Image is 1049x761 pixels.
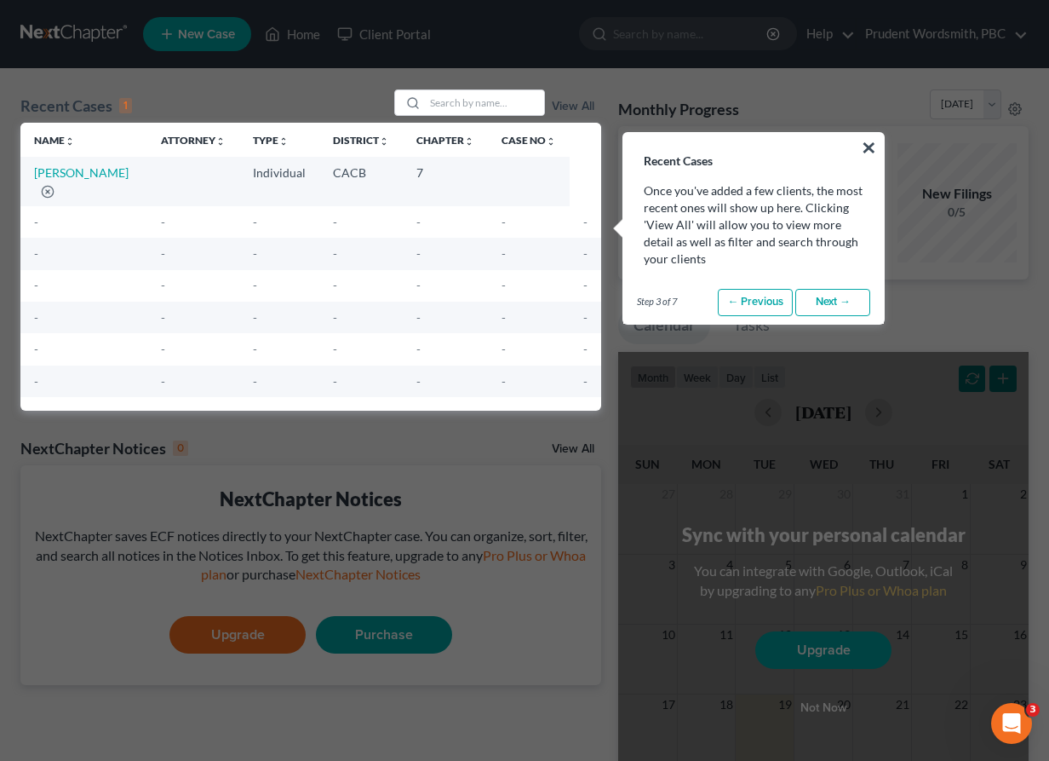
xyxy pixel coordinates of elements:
span: - [502,278,506,292]
i: unfold_more [464,136,474,147]
span: - [583,342,588,356]
span: - [253,215,257,229]
span: - [502,342,506,356]
span: - [502,310,506,325]
i: unfold_more [546,136,556,147]
span: - [416,342,421,356]
span: - [583,374,588,389]
a: Districtunfold_more [333,134,389,147]
a: View All [552,101,594,112]
span: - [583,246,588,261]
span: - [161,278,165,292]
span: - [161,374,165,389]
span: - [502,246,506,261]
div: Recent Cases [20,95,132,116]
span: - [502,374,506,389]
span: - [34,246,38,261]
span: - [416,374,421,389]
h3: Recent Cases [623,133,884,169]
p: Once you've added a few clients, the most recent ones will show up here. Clicking 'View All' will... [644,182,863,268]
span: - [253,278,257,292]
button: × [861,134,877,161]
span: - [416,278,421,292]
span: - [333,374,337,389]
a: Chapterunfold_more [416,134,474,147]
span: - [253,246,257,261]
span: - [161,246,165,261]
div: 1 [119,98,132,113]
span: - [161,310,165,325]
i: unfold_more [278,136,289,147]
span: - [34,310,38,325]
span: - [161,215,165,229]
span: - [253,374,257,389]
span: - [253,342,257,356]
input: Search by name... [425,90,544,115]
span: - [333,310,337,325]
span: Step 3 of 7 [637,295,677,308]
span: - [34,374,38,389]
iframe: Intercom live chat [991,703,1032,744]
td: CACB [319,157,403,205]
span: - [34,215,38,229]
a: Typeunfold_more [253,134,289,147]
span: - [333,215,337,229]
span: - [333,278,337,292]
i: unfold_more [65,136,75,147]
i: unfold_more [215,136,226,147]
a: Attorneyunfold_more [161,134,226,147]
td: 7 [403,157,488,205]
a: Case Nounfold_more [502,134,556,147]
span: - [583,310,588,325]
span: - [253,310,257,325]
span: - [34,278,38,292]
span: - [583,278,588,292]
span: - [416,310,421,325]
a: ← Previous [718,289,793,316]
a: Nameunfold_more [34,134,75,147]
span: - [416,215,421,229]
span: - [161,342,165,356]
span: - [416,246,421,261]
a: [PERSON_NAME] [34,165,129,180]
a: Next → [795,289,870,316]
span: - [333,246,337,261]
span: - [34,342,38,356]
span: 3 [1026,703,1040,717]
span: - [502,215,506,229]
td: Individual [239,157,319,205]
i: unfold_more [379,136,389,147]
span: - [583,215,588,229]
span: - [333,342,337,356]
